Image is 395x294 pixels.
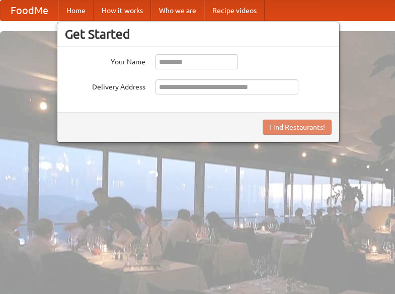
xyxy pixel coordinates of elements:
[58,1,94,21] a: Home
[1,1,58,21] a: FoodMe
[65,54,145,67] label: Your Name
[204,1,265,21] a: Recipe videos
[263,120,332,135] button: Find Restaurants!
[65,79,145,92] label: Delivery Address
[151,1,204,21] a: Who we are
[94,1,151,21] a: How it works
[65,27,332,42] h3: Get Started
